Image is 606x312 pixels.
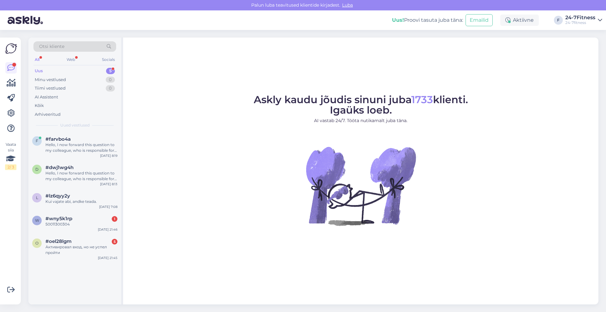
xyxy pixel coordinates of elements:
[112,239,117,244] div: 5
[35,167,39,172] span: d
[65,56,76,64] div: Web
[5,43,17,55] img: Askly Logo
[99,204,117,209] div: [DATE] 7:08
[60,122,90,128] span: Uued vestlused
[565,15,602,25] a: 24-7Fitness24-7fitness
[35,111,61,118] div: Arhiveeritud
[45,221,117,227] div: 50011300304
[45,170,117,182] div: Hello, I now forward this question to my colleague, who is responsible for this. The reply will b...
[36,138,38,143] span: f
[45,142,117,153] div: Hello, I now forward this question to my colleague, who is responsible for this. The reply will b...
[106,77,115,83] div: 0
[36,195,38,200] span: l
[35,218,39,223] span: w
[45,238,72,244] span: #oel28lgm
[554,16,563,25] div: F
[45,244,117,256] div: Активировал вход, но не успел пройти
[565,20,595,25] div: 24-7fitness
[101,56,116,64] div: Socials
[106,85,115,91] div: 0
[35,103,44,109] div: Kõik
[466,14,493,26] button: Emailid
[254,93,468,116] span: Askly kaudu jõudis sinuni juba klienti. Igaüks loeb.
[45,199,117,204] div: Kui vajate abi, andke teada.
[392,16,463,24] div: Proovi tasuta juba täna:
[45,193,70,199] span: #lz6qyy2y
[106,68,115,74] div: 5
[98,227,117,232] div: [DATE] 21:46
[500,15,539,26] div: Aktiivne
[35,241,39,245] span: o
[39,43,64,50] span: Otsi kliente
[45,216,72,221] span: #wny5k1rp
[35,77,66,83] div: Minu vestlused
[254,117,468,124] p: AI vastab 24/7. Tööta nutikamalt juba täna.
[98,256,117,260] div: [DATE] 21:45
[45,136,71,142] span: #farvbo4a
[392,17,404,23] b: Uus!
[45,165,74,170] span: #dwj1wg4h
[5,164,16,170] div: 2 / 3
[35,68,43,74] div: Uus
[112,216,117,222] div: 1
[565,15,595,20] div: 24-7Fitness
[304,129,418,243] img: No Chat active
[100,153,117,158] div: [DATE] 8:19
[340,2,355,8] span: Luba
[100,182,117,186] div: [DATE] 8:13
[33,56,41,64] div: All
[5,142,16,170] div: Vaata siia
[35,94,58,100] div: AI Assistent
[35,85,66,91] div: Tiimi vestlused
[411,93,433,106] span: 1733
